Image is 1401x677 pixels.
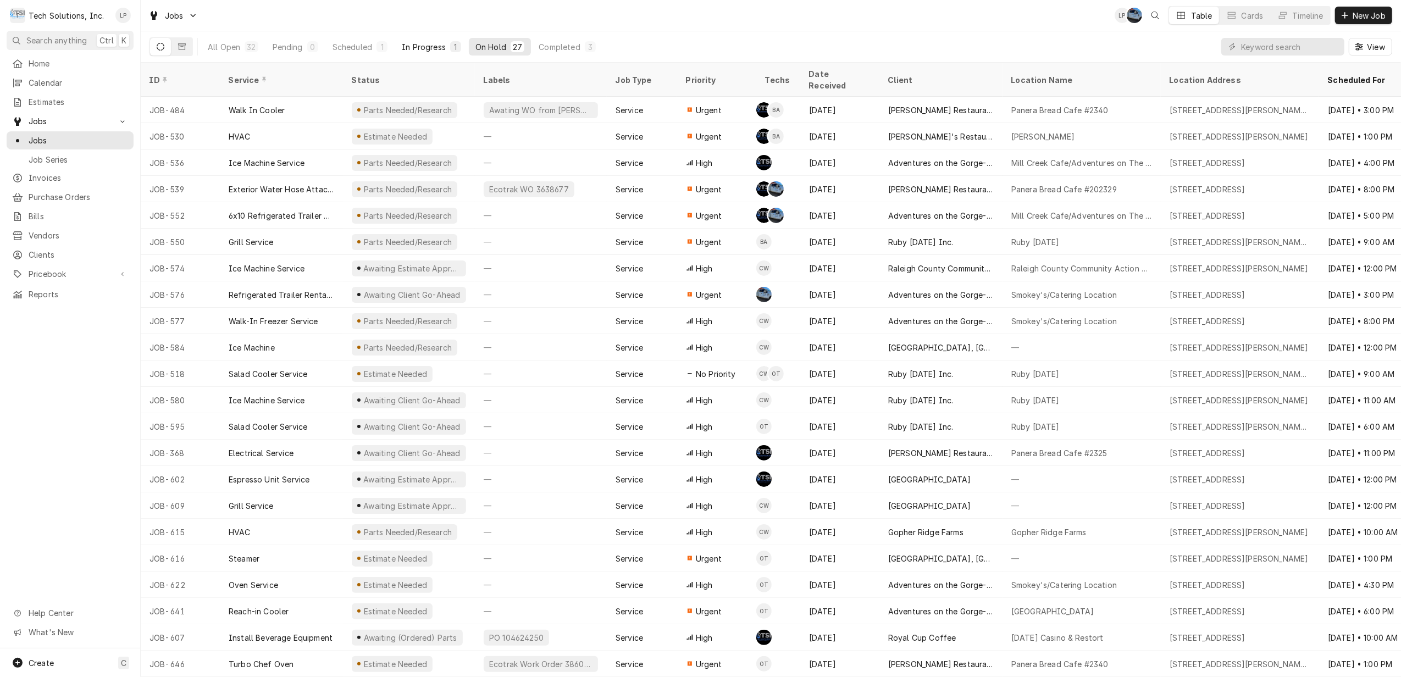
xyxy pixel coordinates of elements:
[362,447,461,459] div: Awaiting Client Go-Ahead
[229,474,309,485] div: Espresso Unit Service
[333,41,372,53] div: Scheduled
[756,181,772,197] div: Austin Fox's Avatar
[888,395,954,406] div: Ruby [DATE] Inc.
[800,176,879,202] div: [DATE]
[616,157,643,169] div: Service
[475,202,607,229] div: —
[1170,210,1245,221] div: [STREET_ADDRESS]
[756,471,772,487] div: AF
[475,308,607,334] div: —
[1170,74,1308,86] div: Location Address
[475,360,607,387] div: —
[756,260,772,276] div: Coleton Wallace's Avatar
[229,210,334,221] div: 6x10 Refrigerated Trailer Rental
[616,236,643,248] div: Service
[1011,210,1152,221] div: Mill Creek Cafe/Adventures on The Gorge
[756,366,772,381] div: CW
[247,41,256,53] div: 32
[141,387,220,413] div: JOB-580
[696,500,713,512] span: High
[756,102,772,118] div: AF
[756,445,772,460] div: SB
[616,263,643,274] div: Service
[7,265,134,283] a: Go to Pricebook
[1127,8,1142,23] div: JP
[141,360,220,387] div: JOB-518
[1170,236,1310,248] div: [STREET_ADDRESS][PERSON_NAME][PERSON_NAME]
[800,123,879,149] div: [DATE]
[309,41,316,53] div: 0
[616,210,643,221] div: Service
[616,447,643,459] div: Service
[402,41,446,53] div: In Progress
[452,41,459,53] div: 1
[1170,263,1309,274] div: [STREET_ADDRESS][PERSON_NAME]
[29,96,128,108] span: Estimates
[696,104,722,116] span: Urgent
[616,74,668,86] div: Job Type
[1127,8,1142,23] div: Joe Paschal's Avatar
[29,135,128,146] span: Jobs
[800,229,879,255] div: [DATE]
[800,413,879,440] div: [DATE]
[888,500,971,512] div: [GEOGRAPHIC_DATA]
[141,281,220,308] div: JOB-576
[488,184,570,195] div: Ecotrak WO 3638677
[800,202,879,229] div: [DATE]
[1170,342,1309,353] div: [STREET_ADDRESS][PERSON_NAME]
[888,315,994,327] div: Adventures on the Gorge-Aramark Destinations
[165,10,184,21] span: Jobs
[475,229,607,255] div: —
[229,131,251,142] div: HVAC
[1115,8,1130,23] div: Lisa Paschal's Avatar
[756,498,772,513] div: CW
[1170,104,1310,116] div: [STREET_ADDRESS][PERSON_NAME][PERSON_NAME]
[800,97,879,123] div: [DATE]
[888,184,994,195] div: [PERSON_NAME] Restaurant Group
[587,41,594,53] div: 3
[800,440,879,466] div: [DATE]
[1147,7,1164,24] button: Open search
[768,208,784,223] div: JP
[888,236,954,248] div: Ruby [DATE] Inc.
[756,129,772,144] div: AF
[756,419,772,434] div: Otis Tooley's Avatar
[362,289,461,301] div: Awaiting Client Go-Ahead
[756,471,772,487] div: Austin Fox's Avatar
[696,315,713,327] span: High
[888,131,994,142] div: [PERSON_NAME]'s Restaurants, LLC
[1242,10,1264,21] div: Cards
[696,474,713,485] span: High
[768,181,784,197] div: Joe Paschal's Avatar
[1011,421,1060,432] div: Ruby [DATE]
[141,466,220,492] div: JOB-602
[1170,157,1245,169] div: [STREET_ADDRESS]
[362,368,428,380] div: Estimate Needed
[756,313,772,329] div: CW
[229,447,294,459] div: Electrical Service
[756,208,772,223] div: Austin Fox's Avatar
[768,102,784,118] div: Brian Alexander's Avatar
[756,287,772,302] div: JP
[800,334,879,360] div: [DATE]
[686,74,745,86] div: Priority
[768,208,784,223] div: Joe Paschal's Avatar
[539,41,580,53] div: Completed
[888,104,994,116] div: [PERSON_NAME] Restaurant Group
[1011,104,1109,116] div: Panera Bread Cafe #2340
[29,658,54,668] span: Create
[888,157,994,169] div: Adventures on the Gorge-Aramark Destinations
[513,41,522,53] div: 27
[7,188,134,206] a: Purchase Orders
[756,260,772,276] div: CW
[1115,8,1130,23] div: LP
[362,157,453,169] div: Parts Needed/Research
[1011,447,1107,459] div: Panera Bread Cafe #2325
[756,445,772,460] div: Shaun Booth's Avatar
[488,104,594,116] div: Awating WO from [PERSON_NAME] or [PERSON_NAME]
[696,236,722,248] span: Urgent
[362,184,453,195] div: Parts Needed/Research
[475,334,607,360] div: —
[475,413,607,440] div: —
[29,10,104,21] div: Tech Solutions, Inc.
